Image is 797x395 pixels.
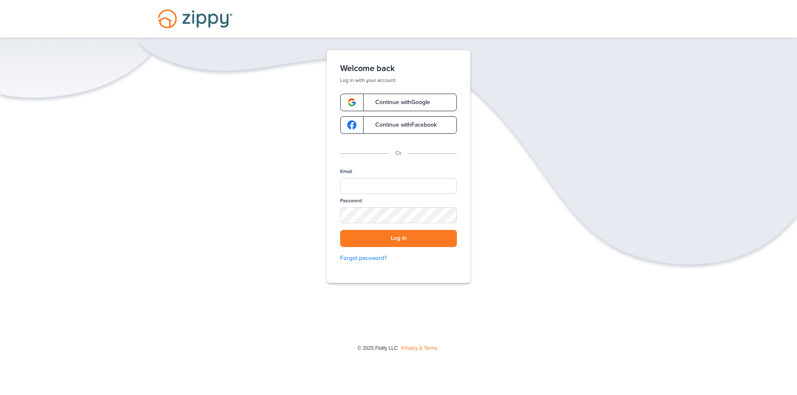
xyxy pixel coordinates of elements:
button: Log in [340,230,457,247]
span: Continue with Google [367,99,430,105]
label: Password [340,197,362,204]
img: google-logo [347,98,356,107]
span: © 2025 Floify LLC [357,345,397,351]
p: Or [395,149,402,158]
span: Continue with Facebook [367,122,437,128]
h1: Welcome back [340,64,457,74]
label: Email [340,168,352,175]
a: google-logoContinue withFacebook [340,116,457,134]
a: google-logoContinue withGoogle [340,94,457,111]
a: Privacy & Terms [401,345,437,351]
img: google-logo [347,120,356,130]
a: Forgot password? [340,254,457,263]
input: Email [340,178,457,194]
p: Log in with your account. [340,77,457,84]
input: Password [340,207,457,223]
